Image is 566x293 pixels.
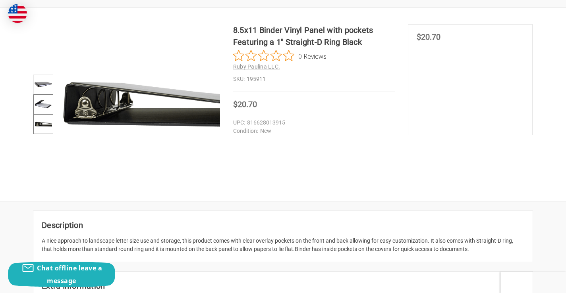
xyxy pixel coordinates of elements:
dd: 195911 [233,75,395,83]
h1: 8.5x11 Binder Vinyl Panel with pockets Featuring a 1" Straight-D Ring Black [233,24,395,48]
button: Rated 0 out of 5 stars from 0 reviews. Jump to reviews. [233,50,326,62]
dt: Condition: [233,127,258,135]
img: duty and tax information for United States [8,4,27,23]
a: Ruby Paulina LLC. [233,63,280,70]
img: 8.5x11 Binder Vinyl Panel with pockets Featuring a 1" Straight-D Ring Black [60,24,220,184]
h2: Extra Information [42,280,524,292]
dd: 816628013915 [233,119,391,127]
img: 8.5x11 Binder - Vinyl - Black (197911) [35,115,52,133]
span: $20.70 [417,32,440,42]
span: 0 Reviews [298,50,326,62]
h2: Description [42,219,524,231]
img: 8.5x11 Binder Vinyl Panel with pockets Featuring a 1" Straight-D Ring Black [35,76,52,93]
dt: SKU: [233,75,245,83]
span: Chat offline leave a message [37,264,102,285]
dt: UPC: [233,119,245,127]
iframe: Google Customer Reviews [500,272,566,293]
img: 8.5x11 Binder Vinyl Panel with pockets Featuring a 1" Straight-D Ring Black [35,96,52,113]
span: $20.70 [233,100,257,109]
dd: New [233,127,391,135]
button: Chat offline leave a message [8,262,115,287]
div: A nice approach to landscape letter size use and storage, this product comes with clear overlay p... [42,237,524,253]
